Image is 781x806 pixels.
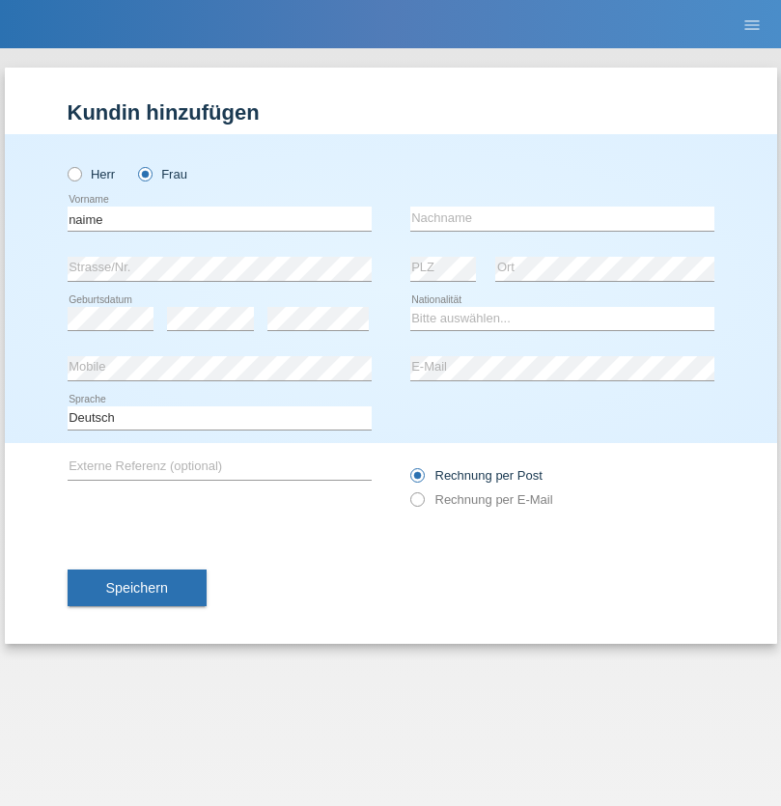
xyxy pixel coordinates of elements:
label: Rechnung per E-Mail [410,492,553,507]
label: Rechnung per Post [410,468,543,483]
input: Herr [68,167,80,180]
input: Frau [138,167,151,180]
input: Rechnung per Post [410,468,423,492]
i: menu [742,15,762,35]
h1: Kundin hinzufügen [68,100,714,125]
a: menu [733,18,771,30]
label: Frau [138,167,187,181]
span: Speichern [106,580,168,596]
button: Speichern [68,570,207,606]
label: Herr [68,167,116,181]
input: Rechnung per E-Mail [410,492,423,516]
